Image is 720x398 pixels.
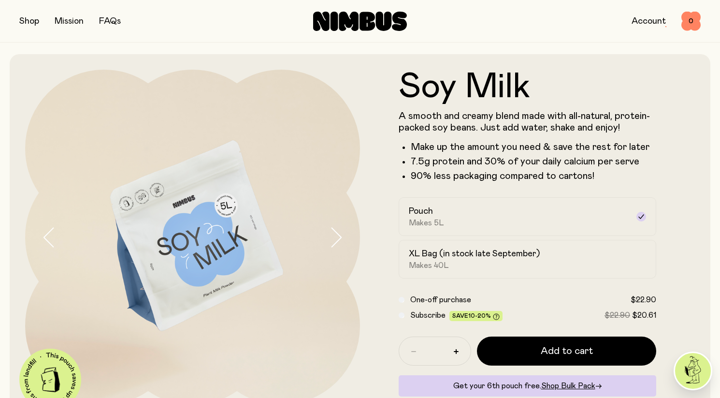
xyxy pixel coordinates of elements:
span: $20.61 [632,311,656,319]
p: 90% less packaging compared to cartons! [411,170,656,182]
img: agent [675,353,711,389]
h2: XL Bag (in stock late September) [409,248,540,260]
span: Subscribe [410,311,446,319]
span: Makes 5L [409,218,444,228]
h2: Pouch [409,206,433,217]
li: 7.5g protein and 30% of your daily calcium per serve [411,156,656,167]
span: Save [452,313,500,320]
button: 0 [681,12,701,31]
span: $22.90 [631,296,656,304]
span: One-off purchase [410,296,471,304]
span: Add to cart [541,344,593,358]
span: $22.90 [605,311,630,319]
li: Make up the amount you need & save the rest for later [411,141,656,153]
p: A smooth and creamy blend made with all-natural, protein-packed soy beans. Just add water, shake ... [399,110,656,133]
a: FAQs [99,17,121,26]
a: Shop Bulk Pack→ [541,382,602,390]
h1: Soy Milk [399,70,656,104]
div: Get your 6th pouch free. [399,375,656,397]
span: Makes 40L [409,261,449,270]
a: Account [632,17,666,26]
button: Add to cart [477,337,656,366]
span: Shop Bulk Pack [541,382,595,390]
span: 10-20% [468,313,491,319]
a: Mission [55,17,84,26]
